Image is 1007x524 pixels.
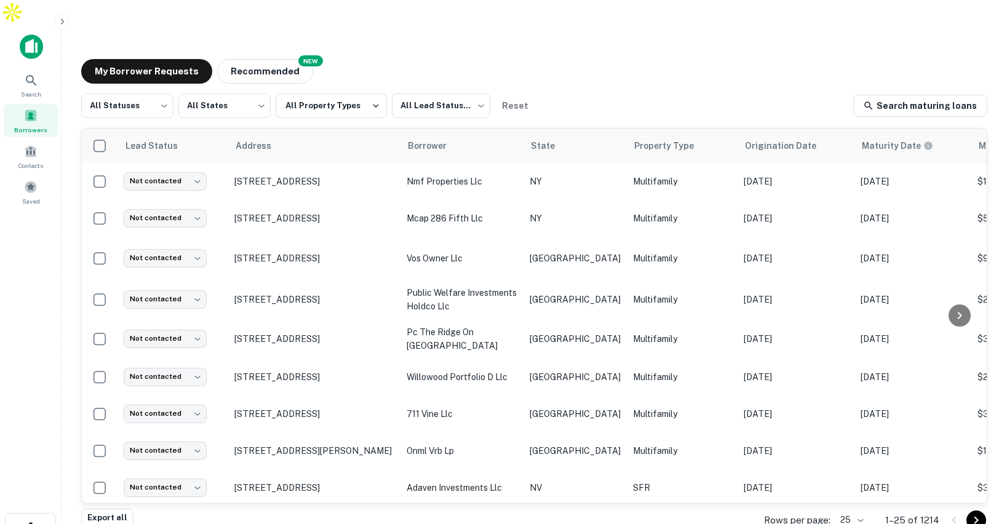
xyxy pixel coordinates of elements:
p: [DATE] [744,175,848,188]
p: nmf properties llc [407,175,517,188]
th: Property Type [627,129,738,163]
p: NY [530,175,621,188]
p: [DATE] [861,481,965,494]
p: willowood portfolio d llc [407,370,517,384]
p: [GEOGRAPHIC_DATA] [530,332,621,346]
p: Multifamily [633,407,731,421]
p: 711 vine llc [407,407,517,421]
span: Borrower [408,138,463,153]
p: [STREET_ADDRESS] [234,253,394,264]
p: [GEOGRAPHIC_DATA] [530,252,621,265]
h6: Maturity Date [862,139,921,153]
p: [DATE] [744,370,848,384]
span: Lead Status [125,138,194,153]
div: All Lead Statuses [392,90,490,122]
p: [DATE] [861,332,965,346]
button: Recommended [217,59,313,84]
p: [GEOGRAPHIC_DATA] [530,407,621,421]
span: Property Type [634,138,710,153]
p: [STREET_ADDRESS] [234,294,394,305]
p: [GEOGRAPHIC_DATA] [530,293,621,306]
div: Not contacted [124,290,207,308]
p: [GEOGRAPHIC_DATA] [530,370,621,384]
p: Multifamily [633,252,731,265]
th: Lead Status [117,129,228,163]
p: Multifamily [633,212,731,225]
p: [STREET_ADDRESS][PERSON_NAME] [234,445,394,456]
p: [DATE] [861,444,965,458]
p: [DATE] [744,293,848,306]
a: Contacts [4,140,58,173]
a: Borrowers [4,104,58,137]
p: public welfare investments holdco llc [407,286,517,313]
p: [DATE] [744,212,848,225]
p: NV [530,481,621,494]
p: [DATE] [861,370,965,384]
p: onml vrb lp [407,444,517,458]
div: Not contacted [124,209,207,227]
p: [DATE] [861,407,965,421]
span: Maturity dates displayed may be estimated. Please contact the lender for the most accurate maturi... [862,139,949,153]
p: vos owner llc [407,252,517,265]
button: All Property Types [276,93,387,118]
p: [DATE] [861,175,965,188]
span: State [531,138,571,153]
span: Origination Date [745,138,832,153]
p: [DATE] [861,293,965,306]
span: Contacts [18,161,43,170]
p: [DATE] [744,252,848,265]
div: Not contacted [124,330,207,347]
div: Not contacted [124,368,207,386]
p: [STREET_ADDRESS] [234,482,394,493]
div: NEW [298,55,323,66]
div: Maturity dates displayed may be estimated. Please contact the lender for the most accurate maturi... [862,139,933,153]
a: Saved [4,175,58,208]
p: [DATE] [744,444,848,458]
p: [STREET_ADDRESS] [234,176,394,187]
iframe: Chat Widget [945,426,1007,485]
img: capitalize-icon.png [20,34,43,59]
p: Multifamily [633,332,731,346]
p: adaven investments llc [407,481,517,494]
span: Borrowers [14,125,47,135]
a: Search maturing loans [853,95,987,117]
p: [DATE] [861,252,965,265]
th: Maturity dates displayed may be estimated. Please contact the lender for the most accurate maturi... [854,129,971,163]
p: [STREET_ADDRESS] [234,333,394,344]
p: mcap 286 fifth llc [407,212,517,225]
button: Reset [495,93,535,118]
div: Not contacted [124,442,207,459]
span: Address [236,138,287,153]
div: Not contacted [124,172,207,190]
p: SFR [633,481,731,494]
p: [STREET_ADDRESS] [234,408,394,419]
div: Not contacted [124,405,207,423]
span: Saved [22,196,40,206]
p: NY [530,212,621,225]
p: [DATE] [861,212,965,225]
div: All Statuses [81,90,173,122]
div: All States [178,90,271,122]
p: [GEOGRAPHIC_DATA] [530,444,621,458]
th: Address [228,129,400,163]
div: Not contacted [124,478,207,496]
a: Search [4,68,58,101]
p: Multifamily [633,293,731,306]
div: Not contacted [124,249,207,267]
th: State [523,129,627,163]
span: Search [21,89,41,99]
th: Borrower [400,129,523,163]
p: [STREET_ADDRESS] [234,213,394,224]
button: My Borrower Requests [81,59,212,84]
p: pc the ridge on [GEOGRAPHIC_DATA] [407,325,517,352]
p: Multifamily [633,444,731,458]
th: Origination Date [738,129,854,163]
p: Multifamily [633,175,731,188]
p: Multifamily [633,370,731,384]
p: [STREET_ADDRESS] [234,371,394,383]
